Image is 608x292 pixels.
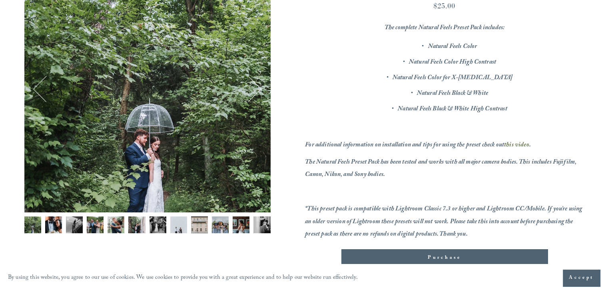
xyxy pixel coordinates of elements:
p: By using this website, you agree to our use of cookies. We use cookies to provide you with a grea... [8,272,358,284]
em: *This preset pack is compatible with Lightroom Classic 7.3 or higher and Lightroom CC/Mobile. If ... [305,204,583,240]
button: Image 5 of 12 [108,216,124,238]
button: Purchase [341,249,548,267]
button: Image 1 of 12 [24,216,41,238]
button: Accept [563,270,600,286]
img: FUJ14832.jpg [233,216,249,233]
em: Natural Feels Black & White High Contrast [398,104,507,115]
img: DSCF8358.jpg [212,216,229,233]
em: Natural Feels Color High Contrast [409,57,496,68]
button: Image 9 of 12 [191,216,208,238]
img: DSCF8972.jpg [45,216,62,233]
img: FUJ15149.jpg [150,216,166,233]
span: Accept [569,274,594,282]
em: Natural Feels Color [428,42,477,52]
button: Previous [33,76,60,102]
img: DSCF7340.jpg [191,216,208,233]
button: Image 8 of 12 [170,216,187,238]
div: Gallery thumbnails [24,216,271,238]
em: . [529,140,531,151]
em: Natural Feels Black & White [417,88,488,99]
span: Purchase [428,254,461,262]
button: Image 7 of 12 [150,216,166,238]
button: Image 6 of 12 [128,216,145,238]
button: Image 4 of 12 [87,216,104,238]
button: Image 11 of 12 [233,216,249,238]
button: Image 12 of 12 [253,216,270,238]
img: FUJ18856 copy.jpg [170,216,187,233]
em: The complete Natural Feels Preset Pack includes: [385,23,505,34]
button: Image 3 of 12 [66,216,83,238]
a: this video [504,140,529,151]
img: DSCF9013.jpg [128,216,145,233]
button: Image 10 of 12 [212,216,229,238]
div: $25.00 [305,0,584,11]
button: Image 2 of 12 [45,216,62,238]
button: Next [235,76,261,102]
em: The Natural Feels Preset Pack has been tested and works with all major camera bodies. This includ... [305,157,578,180]
em: For additional information on installation and tips for using the preset check out [305,140,504,151]
img: DSCF9372.jpg [253,216,270,233]
em: Natural Feels Color for X-[MEDICAL_DATA] [393,73,512,84]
